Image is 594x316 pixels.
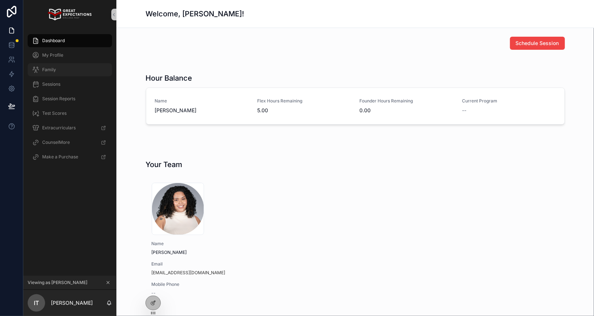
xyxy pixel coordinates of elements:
p: [PERSON_NAME] [51,299,93,307]
div: scrollable content [23,29,116,173]
span: Session Reports [42,96,75,102]
img: App logo [48,9,91,20]
span: Make a Purchase [42,154,78,160]
h1: Welcome, [PERSON_NAME]! [146,9,244,19]
h1: Hour Balance [146,73,192,83]
span: Viewing as [PERSON_NAME] [28,280,87,285]
span: Email [152,261,280,267]
span: My Profile [42,52,63,58]
button: Schedule Session [510,37,565,50]
a: [EMAIL_ADDRESS][DOMAIN_NAME] [152,270,226,276]
a: Session Reports [28,92,112,105]
a: My Profile [28,49,112,62]
span: Mobile Phone [152,281,280,287]
a: CounselMore [28,136,112,149]
span: Founder Hours Remaining [360,98,454,104]
span: -- [152,290,156,296]
h1: Your Team [146,159,183,170]
span: Current Program [462,98,556,104]
a: Sessions [28,78,112,91]
span: Name [155,98,249,104]
span: [PERSON_NAME] [155,107,249,114]
span: Test Scores [42,110,67,116]
span: CounselMore [42,139,70,145]
span: Name [152,241,280,247]
a: Test Scores [28,107,112,120]
span: Dashboard [42,38,65,44]
span: Sessions [42,81,60,87]
span: 0.00 [360,107,454,114]
a: Family [28,63,112,76]
span: 5.00 [257,107,351,114]
span: [PERSON_NAME] [152,250,280,255]
a: Make a Purchase [28,150,112,163]
a: Extracurriculars [28,121,112,134]
a: Dashboard [28,34,112,47]
span: -- [462,107,466,114]
span: Family [42,67,56,73]
span: Flex Hours Remaining [257,98,351,104]
span: Extracurriculars [42,125,76,131]
span: IT [34,299,39,307]
span: Schedule Session [516,40,559,47]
